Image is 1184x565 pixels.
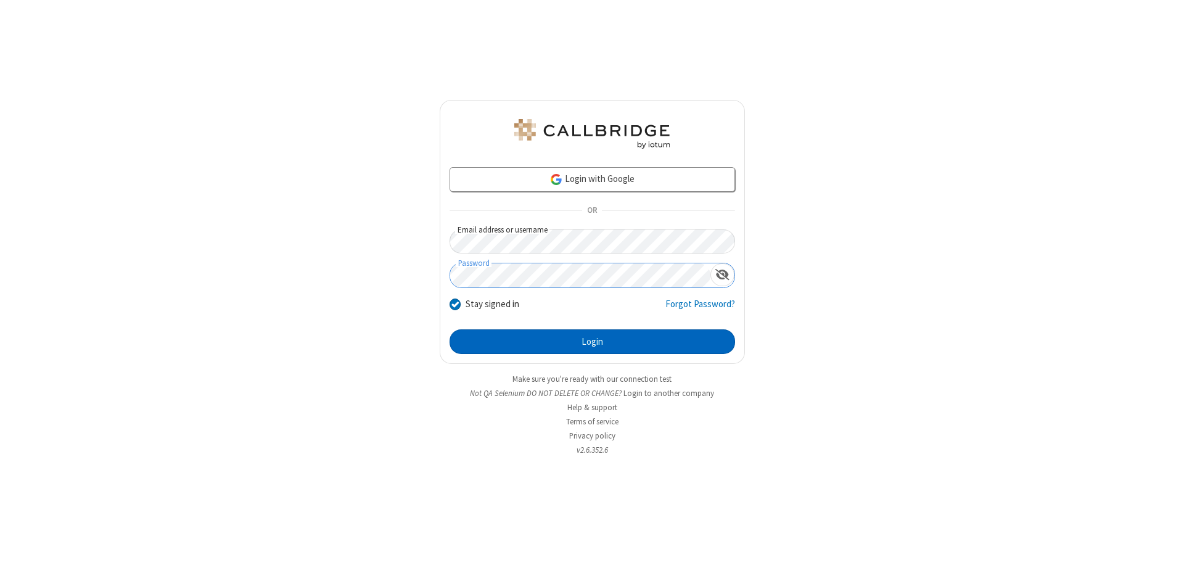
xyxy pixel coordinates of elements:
label: Stay signed in [466,297,519,311]
input: Email address or username [450,229,735,254]
a: Forgot Password? [665,297,735,321]
div: Show password [710,263,734,286]
button: Login [450,329,735,354]
a: Make sure you're ready with our connection test [512,374,672,384]
a: Login with Google [450,167,735,192]
img: google-icon.png [549,173,563,186]
a: Privacy policy [569,431,615,441]
img: QA Selenium DO NOT DELETE OR CHANGE [512,119,672,149]
li: v2.6.352.6 [440,444,745,456]
button: Login to another company [623,387,714,399]
span: OR [582,202,602,220]
input: Password [450,263,710,287]
a: Help & support [567,402,617,413]
li: Not QA Selenium DO NOT DELETE OR CHANGE? [440,387,745,399]
a: Terms of service [566,416,619,427]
